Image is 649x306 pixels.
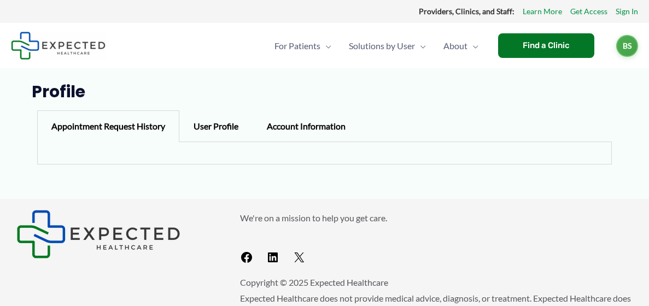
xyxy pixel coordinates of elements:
[179,110,253,142] div: User Profile
[570,4,607,19] a: Get Access
[340,27,435,65] a: Solutions by UserMenu Toggle
[616,4,638,19] a: Sign In
[266,27,487,65] nav: Primary Site Navigation
[415,27,426,65] span: Menu Toggle
[32,82,617,102] h1: Profile
[11,32,106,60] img: Expected Healthcare Logo - side, dark font, small
[37,110,179,142] div: Appointment Request History
[320,27,331,65] span: Menu Toggle
[240,210,633,268] aside: Footer Widget 2
[349,27,415,65] span: Solutions by User
[240,277,388,287] span: Copyright © 2025 Expected Healthcare
[266,27,340,65] a: For PatientsMenu Toggle
[467,27,478,65] span: Menu Toggle
[240,210,633,226] p: We're on a mission to help you get care.
[443,27,467,65] span: About
[498,33,594,58] a: Find a Clinic
[16,210,213,258] aside: Footer Widget 1
[523,4,562,19] a: Learn More
[616,35,638,57] a: BS
[253,110,360,142] div: Account Information
[16,210,180,258] img: Expected Healthcare Logo - side, dark font, small
[419,7,514,16] strong: Providers, Clinics, and Staff:
[435,27,487,65] a: AboutMenu Toggle
[274,27,320,65] span: For Patients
